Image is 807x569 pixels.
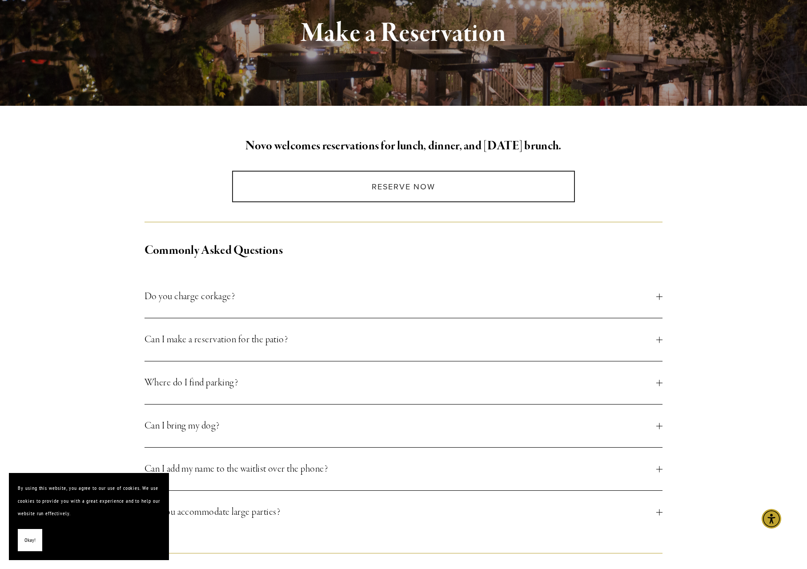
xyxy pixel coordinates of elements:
[145,137,663,156] h2: Novo welcomes reservations for lunch, dinner, and [DATE] brunch.
[145,375,657,391] span: Where do I find parking?
[232,171,575,202] a: Reserve Now
[18,529,42,552] button: Okay!
[24,534,36,547] span: Okay!
[145,461,657,477] span: Can I add my name to the waitlist over the phone?
[145,361,663,404] button: Where do I find parking?
[301,16,506,50] strong: Make a Reservation
[145,418,657,434] span: Can I bring my dog?
[145,332,657,348] span: Can I make a reservation for the patio?
[145,289,657,305] span: Do you charge corkage?
[145,504,657,520] span: Can you accommodate large parties?
[145,448,663,490] button: Can I add my name to the waitlist over the phone?
[145,241,663,260] h2: Commonly Asked Questions
[762,509,781,529] div: Accessibility Menu
[9,473,169,560] section: Cookie banner
[145,491,663,533] button: Can you accommodate large parties?
[18,482,160,520] p: By using this website, you agree to our use of cookies. We use cookies to provide you with a grea...
[145,318,663,361] button: Can I make a reservation for the patio?
[145,405,663,447] button: Can I bring my dog?
[145,275,663,318] button: Do you charge corkage?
